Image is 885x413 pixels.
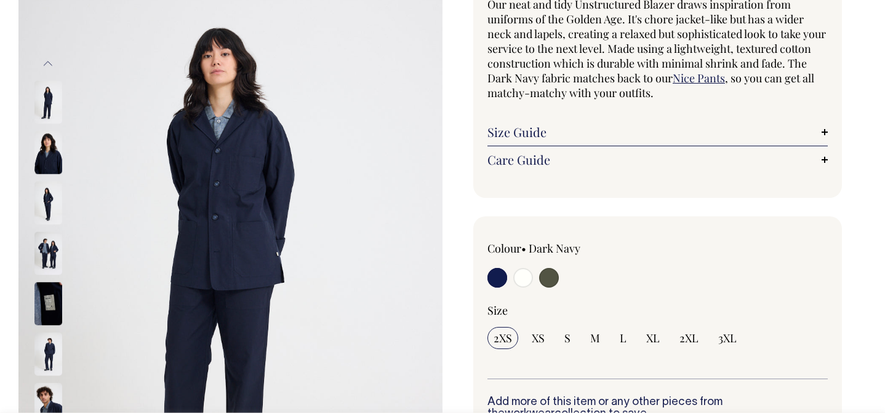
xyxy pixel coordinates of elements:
[679,331,699,345] span: 2XL
[34,283,62,326] img: dark-navy
[487,71,814,100] span: , so you can get all matchy-matchy with your outfits.
[487,327,518,349] input: 2XS
[712,327,743,349] input: 3XL
[646,331,660,345] span: XL
[521,241,526,256] span: •
[526,327,551,349] input: XS
[614,327,633,349] input: L
[673,327,705,349] input: 2XL
[487,241,623,256] div: Colour
[487,125,828,140] a: Size Guide
[620,331,627,345] span: L
[34,81,62,124] img: dark-navy
[564,331,571,345] span: S
[532,331,545,345] span: XS
[34,182,62,225] img: dark-navy
[529,241,580,256] label: Dark Navy
[34,132,62,175] img: dark-navy
[640,327,666,349] input: XL
[494,331,512,345] span: 2XS
[558,327,577,349] input: S
[673,71,725,85] a: Nice Pants
[487,152,828,167] a: Care Guide
[718,331,737,345] span: 3XL
[34,333,62,376] img: dark-navy
[39,50,57,77] button: Previous
[584,327,606,349] input: M
[34,232,62,275] img: dark-navy
[487,303,828,318] div: Size
[590,331,600,345] span: M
